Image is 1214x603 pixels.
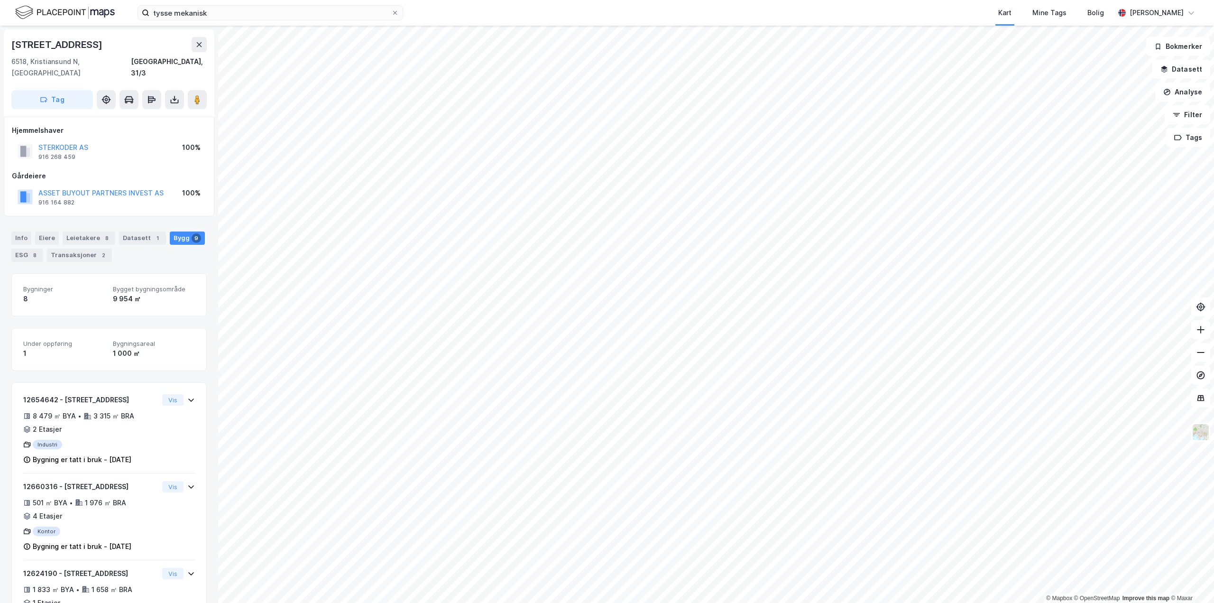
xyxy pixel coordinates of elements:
[85,497,126,509] div: 1 976 ㎡ BRA
[1155,83,1210,102] button: Analyse
[113,348,195,359] div: 1 000 ㎡
[113,293,195,305] div: 9 954 ㎡
[11,249,43,262] div: ESG
[11,232,31,245] div: Info
[33,510,62,522] div: 4 Etasjer
[1087,7,1104,19] div: Bolig
[63,232,115,245] div: Leietakere
[12,125,206,136] div: Hjemmelshaver
[1130,7,1184,19] div: [PERSON_NAME]
[23,348,105,359] div: 1
[119,232,166,245] div: Datasett
[192,233,201,243] div: 9
[182,142,201,153] div: 100%
[47,249,112,262] div: Transaksjoner
[11,90,93,109] button: Tag
[38,199,74,206] div: 916 164 882
[93,410,134,422] div: 3 315 ㎡ BRA
[23,481,158,492] div: 12660316 - [STREET_ADDRESS]
[1122,595,1169,602] a: Improve this map
[149,6,391,20] input: Søk på adresse, matrikkel, gårdeiere, leietakere eller personer
[1032,7,1067,19] div: Mine Tags
[30,250,39,260] div: 8
[15,4,115,21] img: logo.f888ab2527a4732fd821a326f86c7f29.svg
[1167,557,1214,603] iframe: Chat Widget
[1192,423,1210,441] img: Z
[1046,595,1072,602] a: Mapbox
[35,232,59,245] div: Eiere
[78,412,82,420] div: •
[23,285,105,293] span: Bygninger
[33,410,76,422] div: 8 479 ㎡ BYA
[162,568,184,579] button: Vis
[38,153,75,161] div: 916 268 459
[1074,595,1120,602] a: OpenStreetMap
[33,424,62,435] div: 2 Etasjer
[33,584,74,595] div: 1 833 ㎡ BYA
[1152,60,1210,79] button: Datasett
[170,232,205,245] div: Bygg
[12,170,206,182] div: Gårdeiere
[92,584,132,595] div: 1 658 ㎡ BRA
[33,454,131,465] div: Bygning er tatt i bruk - [DATE]
[11,37,104,52] div: [STREET_ADDRESS]
[182,187,201,199] div: 100%
[23,340,105,348] span: Under oppføring
[113,340,195,348] span: Bygningsareal
[33,541,131,552] div: Bygning er tatt i bruk - [DATE]
[1146,37,1210,56] button: Bokmerker
[23,568,158,579] div: 12624190 - [STREET_ADDRESS]
[33,497,67,509] div: 501 ㎡ BYA
[162,394,184,406] button: Vis
[11,56,131,79] div: 6518, Kristiansund N, [GEOGRAPHIC_DATA]
[1166,128,1210,147] button: Tags
[23,293,105,305] div: 8
[69,499,73,507] div: •
[998,7,1012,19] div: Kart
[102,233,111,243] div: 8
[162,481,184,492] button: Vis
[113,285,195,293] span: Bygget bygningsområde
[99,250,108,260] div: 2
[23,394,158,406] div: 12654642 - [STREET_ADDRESS]
[153,233,162,243] div: 1
[131,56,207,79] div: [GEOGRAPHIC_DATA], 31/3
[1165,105,1210,124] button: Filter
[76,586,80,594] div: •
